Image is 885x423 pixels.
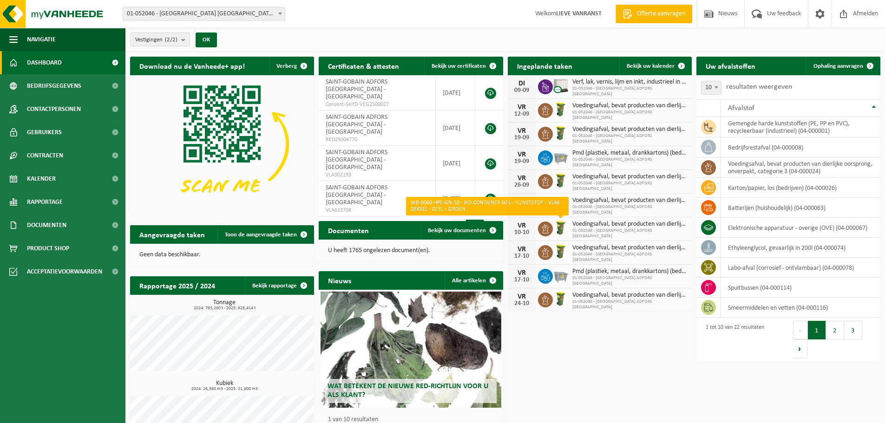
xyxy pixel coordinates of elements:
[326,171,428,179] span: VLA902193
[123,7,285,20] span: 01-052046 - SAINT-GOBAIN ADFORS BELGIUM - BUGGENHOUT
[572,197,687,204] span: Voedingsafval, bevat producten van dierlijke oorsprong, onverpakt, categorie 3
[428,228,486,234] span: Bekijk uw documenten
[512,269,531,277] div: VR
[793,321,808,339] button: Previous
[553,149,569,165] img: WB-2500-GAL-GY-01
[572,102,687,110] span: Voedingsafval, bevat producten van dierlijke oorsprong, onverpakt, categorie 3
[512,111,531,117] div: 12-09
[326,78,387,100] span: SAINT-GOBAIN ADFORS [GEOGRAPHIC_DATA] - [GEOGRAPHIC_DATA]
[130,33,190,46] button: Vestigingen(2/2)
[27,237,69,260] span: Product Shop
[627,63,675,69] span: Bekijk uw kalender
[721,157,880,178] td: voedingsafval, bevat producten van dierlijke oorsprong, onverpakt, categorie 3 (04-000024)
[328,247,493,254] p: U heeft 1765 ongelezen document(en).
[135,299,314,311] h3: Tonnage
[424,57,502,75] a: Bekijk uw certificaten
[572,299,687,310] span: 01-052046 - [GEOGRAPHIC_DATA] ADFORS [GEOGRAPHIC_DATA]
[721,117,880,137] td: gemengde harde kunststoffen (PE, PP en PVC), recycleerbaar (industrieel) (04-000001)
[721,198,880,218] td: batterijen (huishoudelijk) (04-000063)
[436,111,476,146] td: [DATE]
[130,225,214,243] h2: Aangevraagde taken
[572,204,687,215] span: 01-052046 - [GEOGRAPHIC_DATA] ADFORS [GEOGRAPHIC_DATA]
[27,121,62,144] span: Gebruikers
[508,57,582,75] h2: Ingeplande taken
[512,135,531,141] div: 19-09
[701,81,721,94] span: 10
[130,75,314,213] img: Download de VHEPlus App
[553,125,569,141] img: WB-0060-HPE-GN-50
[726,83,792,91] label: resultaten weergeven
[123,7,285,21] span: 01-052046 - SAINT-GOBAIN ADFORS BELGIUM - BUGGENHOUT
[572,181,687,192] span: 01-052046 - [GEOGRAPHIC_DATA] ADFORS [GEOGRAPHIC_DATA]
[572,221,687,228] span: Voedingsafval, bevat producten van dierlijke oorsprong, onverpakt, categorie 3
[793,339,807,358] button: Next
[512,277,531,283] div: 17-10
[225,232,297,238] span: Toon de aangevraagde taken
[27,144,63,167] span: Contracten
[27,51,62,74] span: Dashboard
[130,57,254,75] h2: Download nu de Vanheede+ app!
[445,271,502,290] a: Alle artikelen
[635,9,688,19] span: Offerte aanvragen
[512,222,531,229] div: VR
[572,173,687,181] span: Voedingsafval, bevat producten van dierlijke oorsprong, onverpakt, categorie 3
[616,5,692,23] a: Offerte aanvragen
[512,300,531,307] div: 24-10
[269,57,313,75] button: Verberg
[196,33,217,47] button: OK
[512,253,531,260] div: 17-10
[512,229,531,236] div: 10-10
[130,276,224,294] h2: Rapportage 2025 / 2024
[572,78,687,86] span: Verf, lak, vernis, lijm en inkt, industrieel in ibc
[701,81,721,95] span: 10
[844,321,862,339] button: 3
[245,276,313,295] a: Bekijk rapportage
[721,278,880,298] td: spuitbussen (04-000114)
[319,271,361,289] h2: Nieuws
[806,57,879,75] a: Ophaling aanvragen
[701,320,764,359] div: 1 tot 10 van 22 resultaten
[328,416,498,423] p: 1 van 10 resultaten
[321,292,501,408] a: Wat betekent de nieuwe RED-richtlijn voor u als klant?
[553,78,569,94] img: PB-IC-CU
[436,181,476,216] td: [DATE]
[556,10,602,17] strong: LIEVE VANRANST
[512,246,531,253] div: VR
[572,292,687,299] span: Voedingsafval, bevat producten van dierlijke oorsprong, onverpakt, categorie 3
[553,267,569,283] img: WB-2500-GAL-GY-01
[728,104,754,112] span: Afvalstof
[721,258,880,278] td: labo-afval (corrosief - ontvlambaar) (04-000078)
[512,104,531,111] div: VR
[27,260,102,283] span: Acceptatievoorwaarden
[27,214,66,237] span: Documenten
[553,220,569,236] img: WB-0060-HPE-GN-50
[27,167,56,190] span: Kalender
[432,63,486,69] span: Bekijk uw certificaten
[139,252,305,258] p: Geen data beschikbaar.
[512,127,531,135] div: VR
[319,221,378,239] h2: Documenten
[572,133,687,144] span: 01-052046 - [GEOGRAPHIC_DATA] ADFORS [GEOGRAPHIC_DATA]
[27,190,63,214] span: Rapportage
[326,136,428,143] span: RED25004770
[217,225,313,244] a: Toon de aangevraagde taken
[813,63,863,69] span: Ophaling aanvragen
[572,275,687,286] span: 01-052046 - [GEOGRAPHIC_DATA] ADFORS [GEOGRAPHIC_DATA]
[572,110,687,121] span: 01-052046 - [GEOGRAPHIC_DATA] ADFORS [GEOGRAPHIC_DATA]
[721,218,880,238] td: elektronische apparatuur - overige (OVE) (04-000067)
[326,149,387,171] span: SAINT-GOBAIN ADFORS [GEOGRAPHIC_DATA] - [GEOGRAPHIC_DATA]
[135,33,177,47] span: Vestigingen
[572,150,687,157] span: Pmd (plastiek, metaal, drankkartons) (bedrijven)
[319,57,408,75] h2: Certificaten & attesten
[512,175,531,182] div: VR
[512,293,531,300] div: VR
[512,80,531,87] div: DI
[553,102,569,117] img: WB-0060-HPE-GN-50
[512,158,531,165] div: 19-09
[572,252,687,263] span: 01-052046 - [GEOGRAPHIC_DATA] ADFORS [GEOGRAPHIC_DATA]
[512,198,531,206] div: VR
[436,75,476,111] td: [DATE]
[27,98,81,121] span: Contactpersonen
[512,182,531,189] div: 26-09
[326,184,387,206] span: SAINT-GOBAIN ADFORS [GEOGRAPHIC_DATA] - [GEOGRAPHIC_DATA]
